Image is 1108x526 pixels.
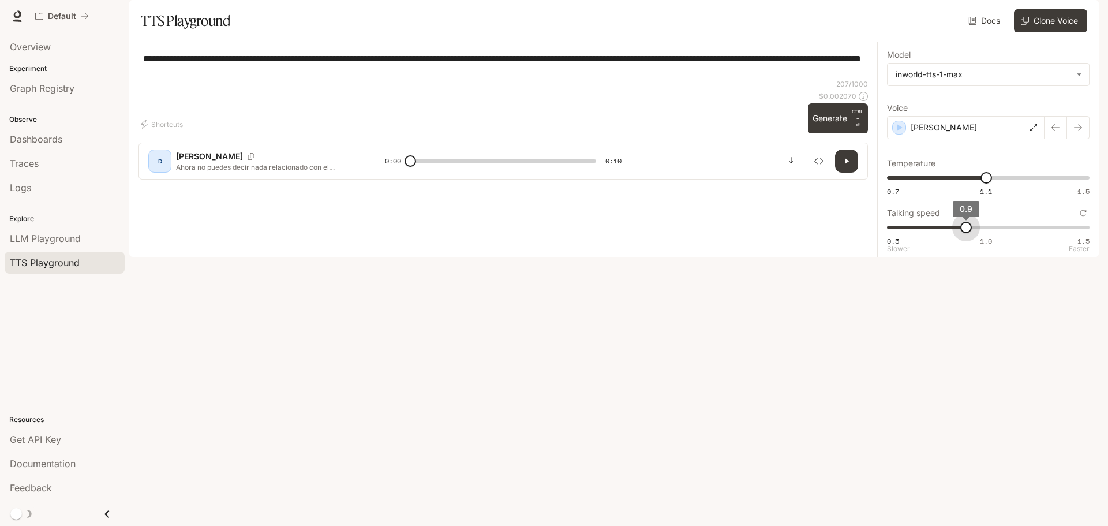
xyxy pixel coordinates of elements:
[385,155,401,167] span: 0:00
[836,79,868,89] p: 207 / 1000
[807,150,830,173] button: Inspect
[896,69,1070,80] div: inworld-tts-1-max
[1014,9,1087,32] button: Clone Voice
[888,64,1089,85] div: inworld-tts-1-max
[887,186,899,196] span: 0.7
[911,122,977,133] p: [PERSON_NAME]
[780,150,803,173] button: Download audio
[151,152,169,170] div: D
[960,204,972,214] span: 0.9
[1077,236,1090,246] span: 1.5
[1077,207,1090,219] button: Reset to default
[605,155,622,167] span: 0:10
[808,103,868,133] button: GenerateCTRL +⏎
[887,245,910,252] p: Slower
[138,115,188,133] button: Shortcuts
[980,186,992,196] span: 1.1
[980,236,992,246] span: 1.0
[30,5,94,28] button: All workspaces
[852,108,863,122] p: CTRL +
[1077,186,1090,196] span: 1.5
[887,104,908,112] p: Voice
[48,12,76,21] p: Default
[887,159,935,167] p: Temperature
[243,153,259,160] button: Copy Voice ID
[176,151,243,162] p: [PERSON_NAME]
[887,236,899,246] span: 0.5
[887,51,911,59] p: Model
[141,9,230,32] h1: TTS Playground
[887,209,940,217] p: Talking speed
[1069,245,1090,252] p: Faster
[966,9,1005,32] a: Docs
[176,162,357,172] p: Ahora no puedes decir nada relacionado con el [DEMOGRAPHIC_DATA]. Escribi este comentario sobre u...
[852,108,863,129] p: ⏎
[819,91,856,101] p: $ 0.002070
